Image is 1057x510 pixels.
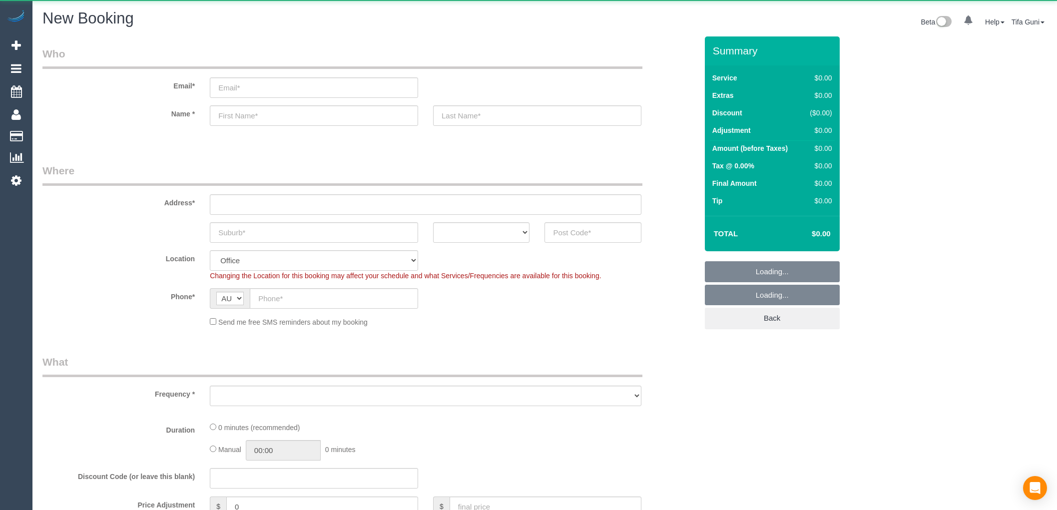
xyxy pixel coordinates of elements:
[714,229,738,238] strong: Total
[42,46,642,69] legend: Who
[806,178,832,188] div: $0.00
[35,250,202,264] label: Location
[218,424,300,432] span: 0 minutes (recommended)
[42,355,642,377] legend: What
[35,77,202,91] label: Email*
[42,9,134,27] span: New Booking
[35,497,202,510] label: Price Adjustment
[35,386,202,399] label: Frequency *
[712,73,737,83] label: Service
[806,73,832,83] div: $0.00
[6,10,26,24] img: Automaid Logo
[713,45,835,56] h3: Summary
[806,161,832,171] div: $0.00
[35,194,202,208] label: Address*
[250,288,418,309] input: Phone*
[210,105,418,126] input: First Name*
[806,108,832,118] div: ($0.00)
[712,108,742,118] label: Discount
[712,161,754,171] label: Tax @ 0.00%
[782,230,830,238] h4: $0.00
[712,196,723,206] label: Tip
[1023,476,1047,500] div: Open Intercom Messenger
[325,446,356,454] span: 0 minutes
[210,222,418,243] input: Suburb*
[712,90,734,100] label: Extras
[806,125,832,135] div: $0.00
[935,16,952,29] img: New interface
[35,468,202,482] label: Discount Code (or leave this blank)
[544,222,641,243] input: Post Code*
[35,422,202,435] label: Duration
[712,143,788,153] label: Amount (before Taxes)
[921,18,952,26] a: Beta
[218,446,241,454] span: Manual
[806,143,832,153] div: $0.00
[35,288,202,302] label: Phone*
[712,125,751,135] label: Adjustment
[806,90,832,100] div: $0.00
[42,163,642,186] legend: Where
[1012,18,1045,26] a: Tifa Guni
[210,272,601,280] span: Changing the Location for this booking may affect your schedule and what Services/Frequencies are...
[985,18,1005,26] a: Help
[210,77,418,98] input: Email*
[712,178,757,188] label: Final Amount
[218,318,368,326] span: Send me free SMS reminders about my booking
[705,308,840,329] a: Back
[806,196,832,206] div: $0.00
[35,105,202,119] label: Name *
[433,105,641,126] input: Last Name*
